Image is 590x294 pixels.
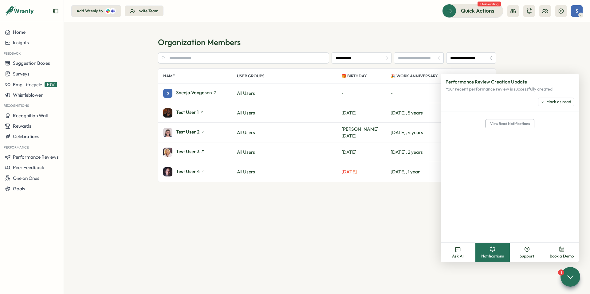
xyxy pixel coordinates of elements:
span: Peer Feedback [13,164,44,170]
button: Quick Actions [442,4,503,17]
span: All Users [237,169,255,175]
p: [DATE] [341,149,391,156]
p: Name [163,69,237,83]
a: Performance Review Creation UpdateYour recent performance review is successfully createdMark as read [441,74,579,111]
span: S [167,90,169,97]
img: Test User 4 [163,167,172,176]
a: Ssvenja.vongosen [163,89,237,98]
button: Expand sidebar [53,8,59,14]
span: One on Ones [13,175,39,181]
img: Test User 2 [163,128,172,137]
span: Insights [13,40,29,45]
span: Support [520,253,534,259]
h1: Organization Members [158,37,496,48]
p: Your recent performance review is successfully created [446,85,574,93]
p: 🎉 Work Anniversary [391,69,482,83]
div: Invite Team [137,8,158,14]
span: NEW [45,82,57,87]
button: Book a Demo [545,243,579,262]
span: Emp Lifecycle [13,82,42,87]
p: [PERSON_NAME][DATE] [341,126,391,139]
span: Whistleblower [13,92,43,98]
span: Mark as read [546,99,571,105]
p: [DATE], 5 years [391,110,482,116]
a: Test User 4Test User 4 [163,167,237,176]
span: Quick Actions [461,7,494,15]
button: Support [510,243,545,262]
div: 1 [558,269,564,276]
button: Invite Team [125,6,163,17]
a: Test User 2Test User 2 [163,128,237,137]
span: Book a Demo [550,253,574,259]
div: Performance Review Creation Update [446,79,574,85]
span: All Users [237,90,255,96]
span: All Users [237,130,255,135]
span: All Users [237,149,255,155]
span: Celebrations [13,133,39,139]
p: [DATE], 1 year [391,168,482,175]
p: - [341,90,391,97]
p: 🎁 Birthday [341,69,391,83]
span: All Users [237,110,255,116]
button: Notifications [475,243,510,262]
button: Add Wrenly to [71,5,121,17]
p: User Groups [237,69,341,83]
span: Recognition Wall [13,113,48,118]
button: Ask AI [441,243,475,262]
span: Home [13,29,26,35]
img: Test User 3 [163,148,172,157]
button: Mark as read [538,98,574,106]
span: 1 task waiting [478,2,501,6]
span: Notifications [481,253,504,259]
span: svenja.vongosen [176,90,212,95]
p: [DATE], 4 years [391,129,482,136]
button: S [571,5,583,17]
div: Add Wrenly to [77,8,103,14]
span: Performance Reviews [13,154,59,160]
button: View Read Notifications [486,119,534,128]
span: Rewards [13,123,31,129]
span: Surveys [13,71,29,77]
a: Test User 3Test User 3 [163,148,237,157]
p: [DATE] [341,110,391,116]
span: Test User 2 [176,130,199,134]
span: S [576,8,578,14]
p: [DATE], 2 years [391,149,482,156]
img: Test User 1 [163,108,172,118]
span: View Read Notifications [490,119,530,128]
p: [DATE] [341,168,391,175]
span: Test User 1 [176,110,199,114]
a: Test User 1Test User 1 [163,108,237,118]
button: 1 [560,267,580,287]
span: Goals [13,186,25,191]
span: Suggestion Boxes [13,60,50,66]
span: Test User 4 [176,169,200,174]
p: - [391,90,482,97]
span: Test User 3 [176,149,199,154]
span: Ask AI [452,253,464,259]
